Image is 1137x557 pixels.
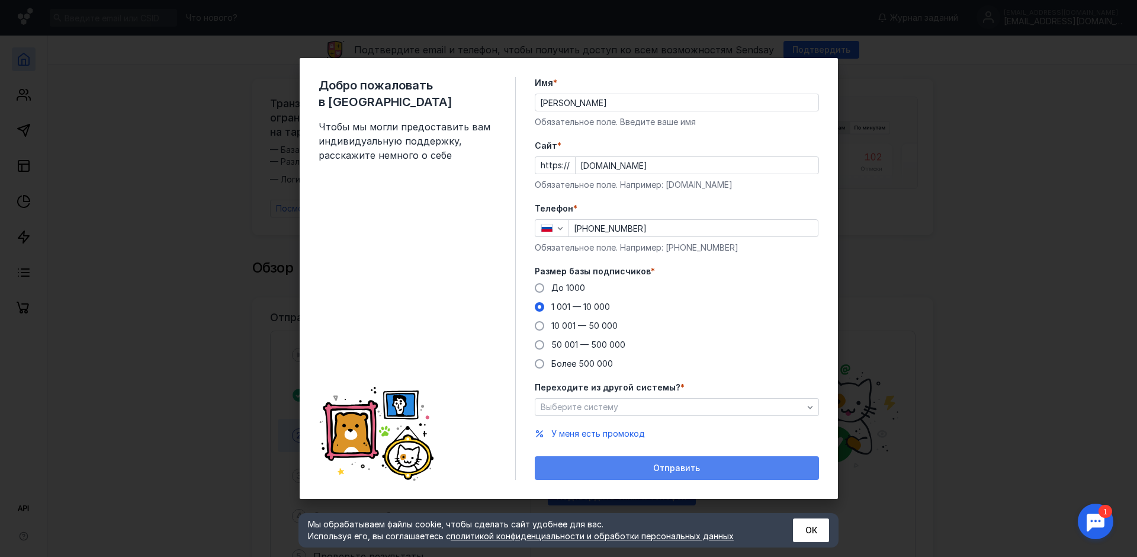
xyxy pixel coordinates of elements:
[551,321,618,331] span: 10 001 — 50 000
[551,302,610,312] span: 1 001 — 10 000
[535,203,573,215] span: Телефон
[308,518,764,542] div: Мы обрабатываем файлы cookie, чтобы сделать сайт удобнее для вас. Используя его, вы соглашаетесь c
[535,398,819,416] button: Выберите систему
[535,265,651,277] span: Размер базы подписчиков
[551,358,613,369] span: Более 500 000
[793,518,829,542] button: ОК
[535,116,819,128] div: Обязательное поле. Введите ваше имя
[319,77,496,110] span: Добро пожаловать в [GEOGRAPHIC_DATA]
[319,120,496,162] span: Чтобы мы могли предоставить вам индивидуальную поддержку, расскажите немного о себе
[535,77,553,89] span: Имя
[535,382,680,393] span: Переходите из другой системы?
[551,283,585,293] span: До 1000
[535,456,819,480] button: Отправить
[541,402,618,412] span: Выберите систему
[551,428,645,440] button: У меня есть промокод
[653,463,700,473] span: Отправить
[535,140,557,152] span: Cайт
[551,428,645,438] span: У меня есть промокод
[27,7,40,20] div: 1
[535,179,819,191] div: Обязательное поле. Например: [DOMAIN_NAME]
[451,531,734,541] a: политикой конфиденциальности и обработки персональных данных
[551,340,625,350] span: 50 001 — 500 000
[535,242,819,254] div: Обязательное поле. Например: [PHONE_NUMBER]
